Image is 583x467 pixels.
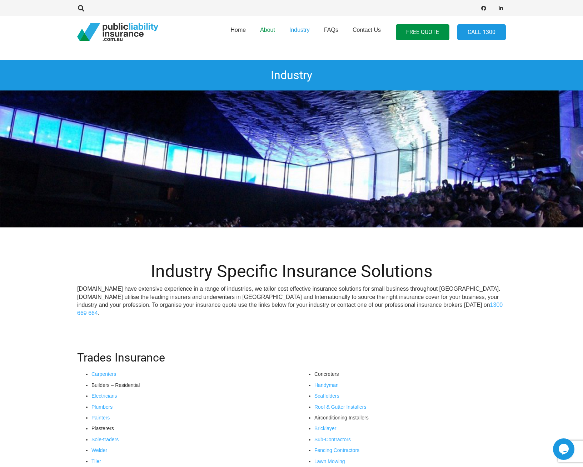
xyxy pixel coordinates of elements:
a: Electricians [91,393,117,399]
li: Concreters [314,370,506,378]
li: Plasterers [91,424,283,432]
h1: Industry Specific Insurance Solutions [77,261,506,282]
a: Industry [282,14,317,50]
span: Contact Us [353,27,381,33]
a: Plumbers [91,404,113,410]
a: LinkedIn [496,3,506,13]
a: Tiler [91,458,101,464]
span: FAQs [324,27,338,33]
li: Airconditioning Installers [314,414,506,422]
span: Home [230,27,246,33]
a: Scaffolders [314,393,339,399]
a: Sub-Contractors [314,437,351,442]
a: Roof & Gutter Installers [314,404,367,410]
a: Carpenters [91,371,116,377]
a: Lawn Mowing [314,458,345,464]
li: Builders – Residential [91,381,283,389]
a: FREE QUOTE [396,24,449,40]
a: Facebook [479,3,489,13]
iframe: chat widget [553,438,576,460]
p: [DOMAIN_NAME] have extensive experience in a range of industries, we tailor cost effective insura... [77,285,506,317]
span: About [260,27,275,33]
a: Sole-traders [91,437,119,442]
a: Bricklayer [314,426,336,431]
a: 1300 669 664 [77,302,503,316]
a: FAQs [317,14,345,50]
span: Industry [289,27,310,33]
a: pli_logotransparent [77,23,158,41]
a: Search [74,5,88,11]
a: Home [223,14,253,50]
a: Welder [91,447,107,453]
a: Call 1300 [457,24,506,40]
a: About [253,14,282,50]
a: Contact Us [345,14,388,50]
a: Painters [91,415,110,421]
a: Fencing Contractors [314,447,359,453]
a: Handyman [314,382,339,388]
h2: Trades Insurance [77,351,506,364]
